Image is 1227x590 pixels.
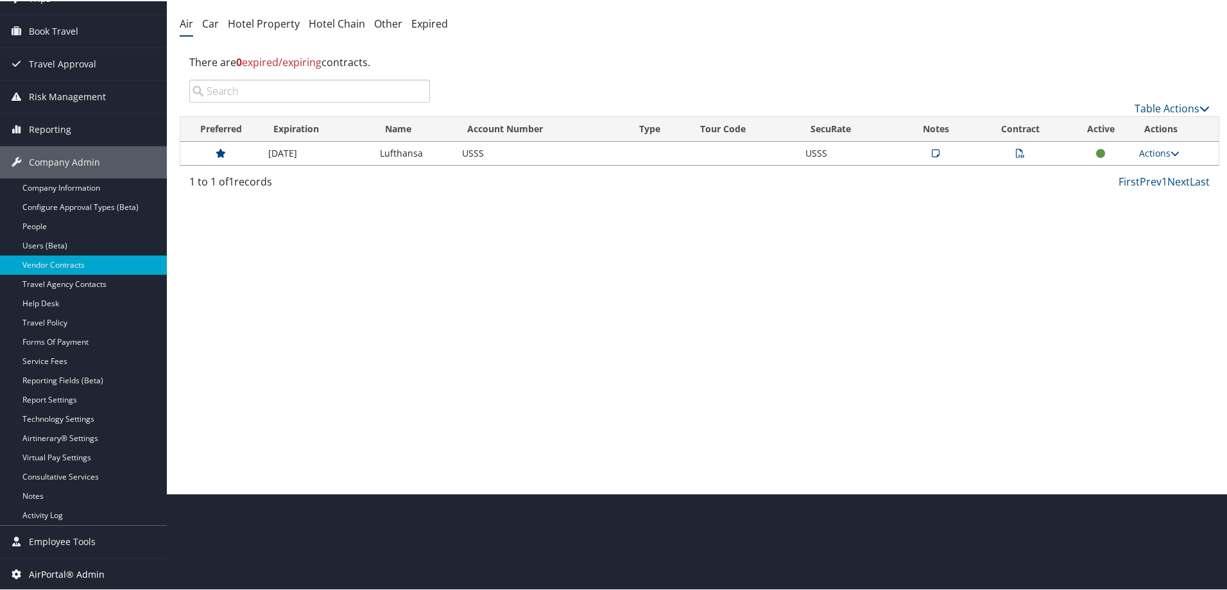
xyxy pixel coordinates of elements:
th: Type: activate to sort column ascending [628,116,689,141]
td: [DATE] [262,141,373,164]
span: Reporting [29,112,71,144]
strong: 0 [236,54,242,68]
a: 1 [1162,173,1167,187]
a: Expired [411,15,448,30]
span: Travel Approval [29,47,96,79]
a: Air [180,15,193,30]
a: Actions [1139,146,1180,158]
span: expired/expiring [236,54,322,68]
a: Hotel Chain [309,15,365,30]
div: There are contracts. [180,44,1219,78]
a: Car [202,15,219,30]
a: Next [1167,173,1190,187]
a: Other [374,15,402,30]
td: USSS [456,141,628,164]
a: First [1119,173,1140,187]
th: Contract: activate to sort column ascending [972,116,1069,141]
td: USSS [799,141,900,164]
span: Book Travel [29,14,78,46]
input: Search [189,78,430,101]
a: Hotel Property [228,15,300,30]
th: Actions [1133,116,1219,141]
th: Expiration: activate to sort column ascending [262,116,373,141]
th: Active: activate to sort column ascending [1069,116,1133,141]
span: Employee Tools [29,525,96,557]
a: Last [1190,173,1210,187]
span: Risk Management [29,80,106,112]
a: Table Actions [1135,100,1210,114]
span: 1 [228,173,234,187]
a: Prev [1140,173,1162,187]
td: Lufthansa [373,141,456,164]
th: SecuRate: activate to sort column ascending [799,116,900,141]
th: Notes: activate to sort column ascending [900,116,972,141]
th: Preferred: activate to sort column ascending [180,116,262,141]
th: Account Number: activate to sort column ascending [456,116,628,141]
th: Name: activate to sort column ascending [373,116,456,141]
th: Tour Code: activate to sort column ascending [689,116,799,141]
span: Company Admin [29,145,100,177]
span: AirPortal® Admin [29,557,105,589]
div: 1 to 1 of records [189,173,430,195]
